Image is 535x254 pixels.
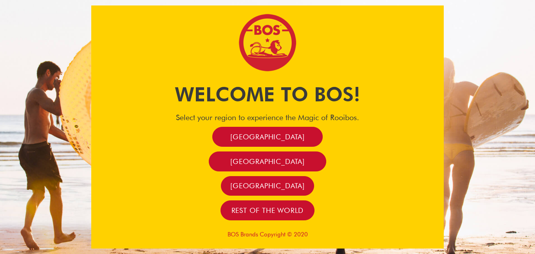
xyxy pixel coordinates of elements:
span: [GEOGRAPHIC_DATA] [230,157,305,166]
a: [GEOGRAPHIC_DATA] [212,127,323,147]
span: Rest of the world [231,206,304,215]
a: [GEOGRAPHIC_DATA] [221,176,314,196]
span: [GEOGRAPHIC_DATA] [230,132,305,141]
a: [GEOGRAPHIC_DATA] [209,151,326,171]
p: BOS Brands Copyright © 2020 [91,231,444,238]
span: [GEOGRAPHIC_DATA] [230,181,305,190]
a: Rest of the world [221,200,315,220]
h1: Welcome to BOS! [91,81,444,108]
h4: Select your region to experience the Magic of Rooibos. [91,113,444,122]
img: Bos Brands [238,13,297,72]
